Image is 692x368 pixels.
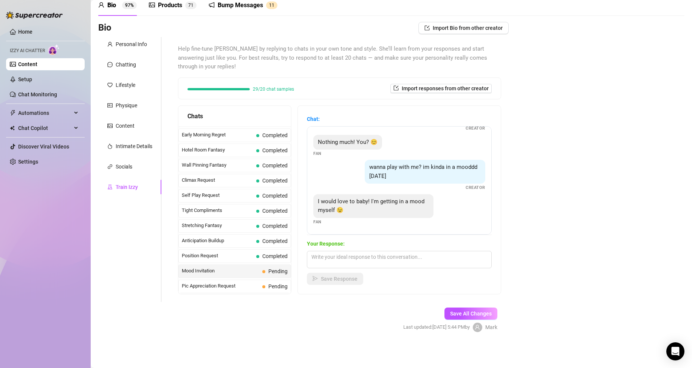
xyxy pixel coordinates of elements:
[107,144,113,149] span: fire
[10,125,15,131] img: Chat Copilot
[424,25,430,31] span: import
[18,144,69,150] a: Discover Viral Videos
[107,164,113,169] span: link
[18,91,57,97] a: Chat Monitoring
[122,2,137,9] sup: 97%
[418,22,509,34] button: Import Bio from other creator
[116,162,132,171] div: Socials
[116,60,136,69] div: Chatting
[178,45,501,71] span: Help fine-tune [PERSON_NAME] by replying to chats in your own tone and style. She’ll learn from y...
[485,323,497,331] span: Mark
[262,253,288,259] span: Completed
[262,178,288,184] span: Completed
[318,198,424,214] span: I would love to baby! I'm getting in a mood myself 😉
[18,159,38,165] a: Settings
[390,84,492,93] button: Import responses from other creator
[313,219,322,225] span: Fan
[116,183,138,191] div: Train Izzy
[116,40,147,48] div: Personal Info
[182,282,259,290] span: Pic Appreciation Request
[262,208,288,214] span: Completed
[107,123,113,128] span: picture
[10,110,16,116] span: thunderbolt
[262,193,288,199] span: Completed
[6,11,63,19] img: logo-BBDzfeDw.svg
[107,42,113,47] span: user
[369,164,477,179] span: wanna play with me? im kinda in a mooddd [DATE]
[313,150,322,157] span: Fan
[262,132,288,138] span: Completed
[107,62,113,67] span: message
[187,111,203,121] span: Chats
[10,47,45,54] span: Izzy AI Chatter
[450,311,492,317] span: Save All Changes
[268,283,288,289] span: Pending
[475,325,480,330] span: user
[182,222,253,229] span: Stretching Fantasy
[18,29,33,35] a: Home
[466,125,485,131] span: Creator
[18,107,72,119] span: Automations
[209,2,215,8] span: notification
[116,142,152,150] div: Intimate Details
[666,342,684,360] div: Open Intercom Messenger
[433,25,503,31] span: Import Bio from other creator
[307,116,320,122] strong: Chat:
[188,3,191,8] span: 7
[18,76,32,82] a: Setup
[48,44,60,55] img: AI Chatter
[402,85,489,91] span: Import responses from other creator
[158,1,182,10] div: Products
[107,1,116,10] div: Bio
[182,237,253,244] span: Anticipation Buildup
[262,223,288,229] span: Completed
[182,176,253,184] span: Climax Request
[262,162,288,169] span: Completed
[262,238,288,244] span: Completed
[268,268,288,274] span: Pending
[182,207,253,214] span: Tight Compliments
[149,2,155,8] span: picture
[107,103,113,108] span: idcard
[403,323,470,331] span: Last updated: [DATE] 5:44 PM by
[116,81,135,89] div: Lifestyle
[182,267,259,275] span: Mood Invitation
[116,101,137,110] div: Physique
[185,2,197,9] sup: 71
[18,122,72,134] span: Chat Copilot
[107,82,113,88] span: heart
[307,241,345,247] strong: Your Response:
[107,184,113,190] span: experiment
[18,61,37,67] a: Content
[191,3,194,8] span: 1
[318,139,378,145] span: Nothing much! You? 😊
[253,87,294,91] span: 29/20 chat samples
[307,273,363,285] button: Save Response
[393,85,399,91] span: import
[182,161,253,169] span: Wall Pinning Fantasy
[444,308,497,320] button: Save All Changes
[116,122,135,130] div: Content
[272,3,274,8] span: 1
[98,22,111,34] h3: Bio
[182,252,253,260] span: Position Request
[98,2,104,8] span: user
[218,1,263,10] div: Bump Messages
[182,146,253,154] span: Hotel Room Fantasy
[182,131,253,139] span: Early Morning Regret
[269,3,272,8] span: 1
[262,147,288,153] span: Completed
[182,192,253,199] span: Self Play Request
[466,184,485,191] span: Creator
[266,2,277,9] sup: 11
